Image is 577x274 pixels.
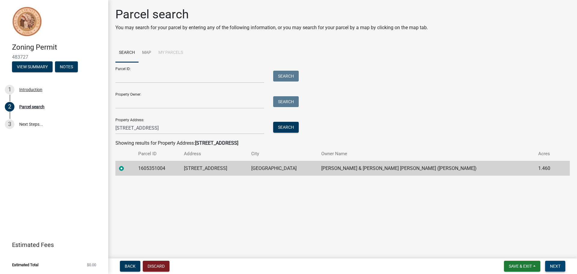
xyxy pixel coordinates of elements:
[248,147,318,161] th: City
[125,264,136,269] span: Back
[12,61,53,72] button: View Summary
[139,43,155,63] a: Map
[12,6,42,37] img: Sioux County, Iowa
[509,264,532,269] span: Save & Exit
[318,161,534,176] td: [PERSON_NAME] & [PERSON_NAME] [PERSON_NAME] ([PERSON_NAME])
[19,88,42,92] div: Introduction
[115,24,428,31] p: You may search for your parcel by entering any of the following information, or you may search fo...
[12,65,53,69] wm-modal-confirm: Summary
[273,122,299,133] button: Search
[5,119,14,129] div: 3
[535,147,560,161] th: Acres
[545,261,565,272] button: Next
[180,147,248,161] th: Address
[12,54,96,60] span: 483727
[248,161,318,176] td: [GEOGRAPHIC_DATA]
[115,7,428,22] h1: Parcel search
[273,71,299,82] button: Search
[195,140,238,146] strong: [STREET_ADDRESS]
[120,261,140,272] button: Back
[180,161,248,176] td: [STREET_ADDRESS]
[143,261,169,272] button: Discard
[5,85,14,94] div: 1
[550,264,560,269] span: Next
[55,65,78,69] wm-modal-confirm: Notes
[12,263,38,267] span: Estimated Total
[504,261,540,272] button: Save & Exit
[135,161,180,176] td: 1605351004
[273,96,299,107] button: Search
[12,43,103,52] h4: Zoning Permit
[115,43,139,63] a: Search
[5,102,14,112] div: 2
[19,105,44,109] div: Parcel search
[87,263,96,267] span: $0.00
[55,61,78,72] button: Notes
[115,140,570,147] div: Showing results for Property Address:
[5,239,99,251] a: Estimated Fees
[318,147,534,161] th: Owner Name
[135,147,180,161] th: Parcel ID
[535,161,560,176] td: 1.460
